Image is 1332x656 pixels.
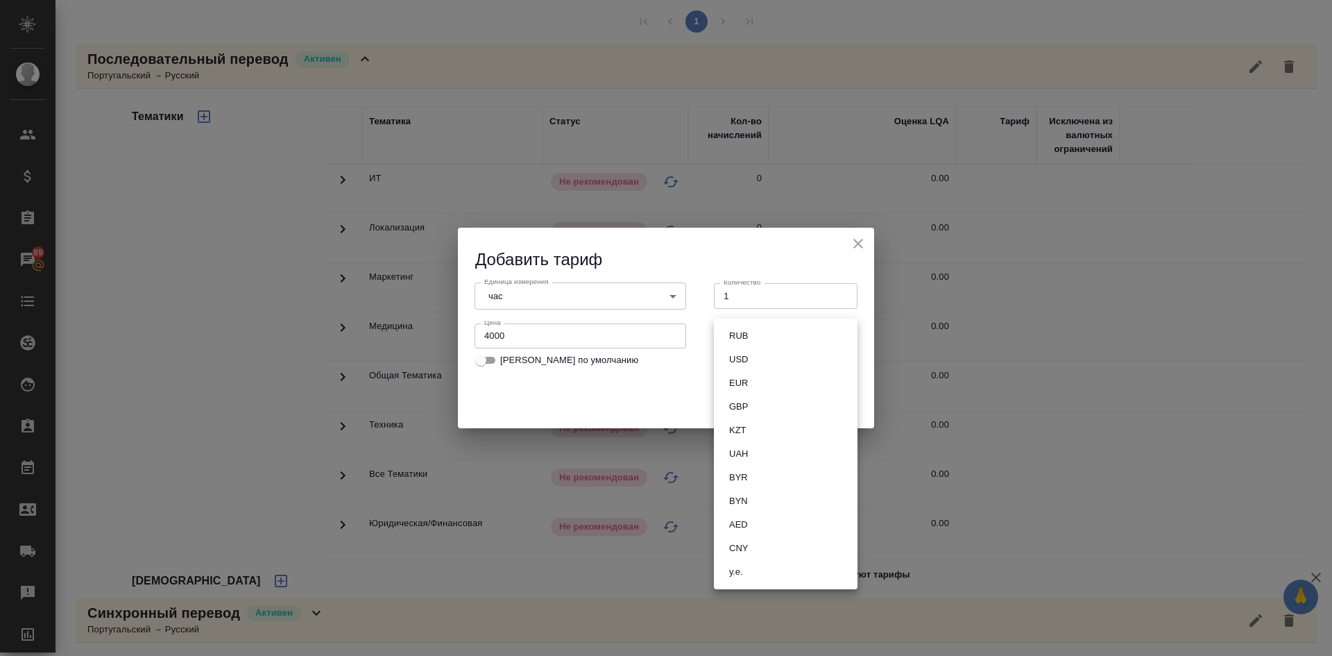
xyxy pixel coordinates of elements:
button: KZT [725,423,751,438]
button: у.е. [725,564,747,580]
button: RUB [725,328,752,344]
button: CNY [725,541,752,556]
button: EUR [725,376,752,391]
button: BYN [725,494,752,509]
button: GBP [725,399,752,414]
button: UAH [725,446,752,462]
button: BYR [725,470,752,485]
button: AED [725,517,752,532]
button: USD [725,352,752,367]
